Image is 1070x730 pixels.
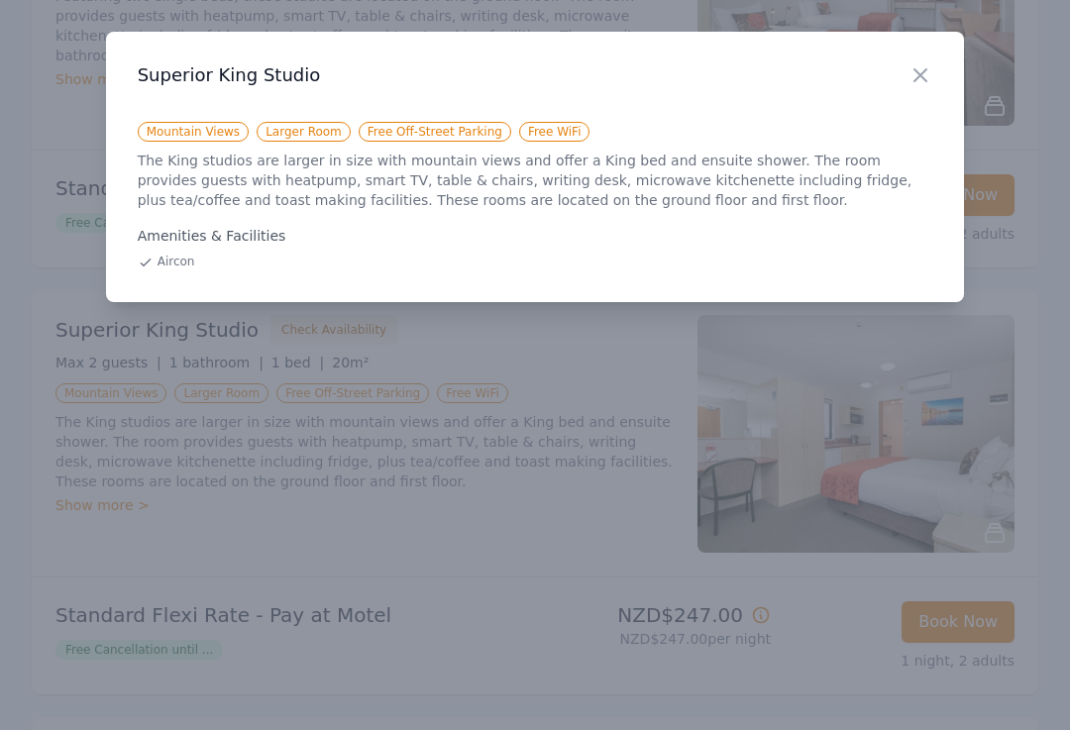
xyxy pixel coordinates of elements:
[138,226,933,246] div: Amenities & Facilities
[519,122,590,142] span: Free WiFi
[138,122,249,142] span: Mountain Views
[138,151,933,210] p: The King studios are larger in size with mountain views and offer a King bed and ensuite shower. ...
[138,63,933,87] h3: Superior King Studio
[257,122,351,142] span: Larger Room
[359,122,511,142] span: Free Off-Street Parking
[158,254,195,269] span: Aircon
